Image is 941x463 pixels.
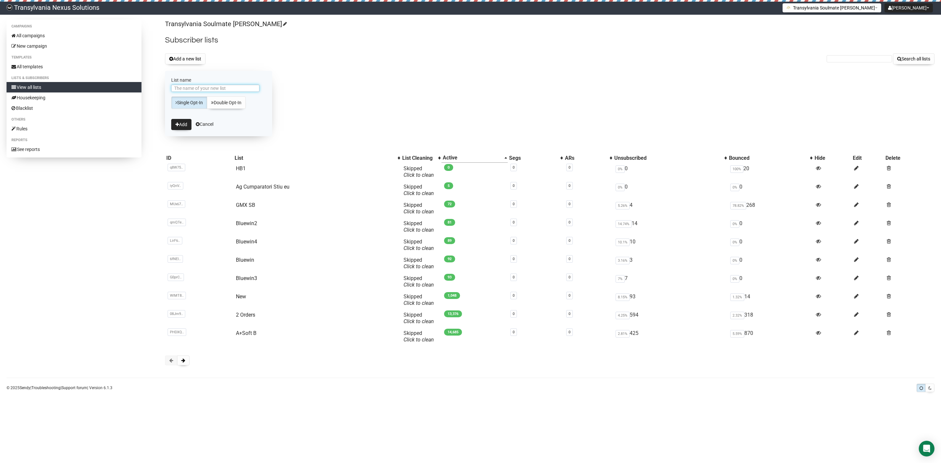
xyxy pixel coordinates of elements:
a: Click to clean [404,318,434,324]
div: Edit [853,155,883,161]
input: The name of your new list [171,85,259,92]
a: Click to clean [404,208,434,215]
a: Click to clean [404,282,434,288]
td: 594 [613,309,728,327]
span: 1.32% [730,293,744,301]
span: Skipped [404,239,434,251]
span: G0prC.. [168,273,184,281]
td: 0 [613,163,728,181]
span: iyQnV.. [168,182,183,190]
div: Delete [885,155,933,161]
a: HB1 [236,165,246,172]
a: Sendy [20,386,30,390]
td: 14 [613,218,728,236]
a: 0 [513,220,515,224]
div: List [235,155,394,161]
span: 2.81% [616,330,630,338]
h2: Subscriber lists [165,34,934,46]
a: New campaign [7,41,141,51]
a: Single Opt-In [171,96,207,109]
a: 0 [569,257,570,261]
a: Click to clean [404,300,434,306]
a: A+Soft B [236,330,256,336]
a: Bluewin2 [236,220,257,226]
a: 0 [513,257,515,261]
th: ID: No sort applied, sorting is disabled [165,153,233,163]
a: New [236,293,246,300]
a: See reports [7,144,141,155]
a: 0 [513,239,515,243]
span: 5.59% [730,330,744,338]
span: 0% [730,275,739,283]
th: Unsubscribed: No sort applied, activate to apply an ascending sort [613,153,728,163]
span: 5.26% [616,202,630,209]
button: [PERSON_NAME] [884,3,933,12]
a: 0 [513,312,515,316]
th: Segs: No sort applied, activate to apply an ascending sort [508,153,564,163]
a: 0 [569,275,570,279]
span: LirF6.. [168,237,182,244]
span: 0% [730,220,739,228]
button: Add [171,119,191,130]
a: 0 [513,330,515,334]
th: Edit: No sort applied, sorting is disabled [851,153,884,163]
a: Click to clean [404,337,434,343]
td: 14 [728,291,813,309]
td: 0 [728,273,813,291]
th: ARs: No sort applied, activate to apply an ascending sort [564,153,613,163]
span: 72 [444,201,455,207]
span: Skipped [404,202,434,215]
div: Bounced [729,155,807,161]
span: 4.25% [616,312,630,319]
span: 08Jm9.. [168,310,185,318]
a: Click to clean [404,245,434,251]
a: 2 Orders [236,312,255,318]
td: 870 [728,327,813,346]
a: 0 [569,312,570,316]
span: Skipped [404,184,434,196]
a: Bluewin3 [236,275,257,281]
a: Bluewin [236,257,254,263]
th: Hide: No sort applied, sorting is disabled [813,153,851,163]
label: List name [171,77,266,83]
a: 0 [569,239,570,243]
span: Skipped [404,220,434,233]
a: Transylvania Soulmate [PERSON_NAME] [165,20,286,28]
span: 92 [444,256,455,262]
a: Housekeeping [7,92,141,103]
td: 3 [613,254,728,273]
a: 0 [569,202,570,206]
td: 0 [728,254,813,273]
span: 10.1% [616,239,630,246]
span: WlMT8.. [168,292,186,299]
span: 8.15% [616,293,630,301]
p: © 2025 | | | Version 6.1.3 [7,384,112,391]
a: All campaigns [7,30,141,41]
a: 0 [569,220,570,224]
a: Cancel [196,122,213,127]
td: 93 [613,291,728,309]
span: 6fNEI.. [168,255,183,263]
span: 5 [444,182,453,189]
a: 0 [569,184,570,188]
a: Blacklist [7,103,141,113]
span: 93 [444,274,455,281]
td: 20 [728,163,813,181]
span: Skipped [404,312,434,324]
span: 0% [616,184,625,191]
td: 4 [613,199,728,218]
span: 1,048 [444,292,460,299]
span: Skipped [404,165,434,178]
th: Active: Ascending sort applied, activate to apply a descending sort [441,153,508,163]
td: 425 [613,327,728,346]
a: Click to clean [404,227,434,233]
a: View all lists [7,82,141,92]
span: 14,685 [444,329,462,336]
div: Open Intercom Messenger [919,441,934,456]
div: Hide [815,155,850,161]
div: Active [443,155,501,161]
span: 7% [616,275,625,283]
span: 0 [444,164,453,171]
td: 10 [613,236,728,254]
div: Unsubscribed [614,155,721,161]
